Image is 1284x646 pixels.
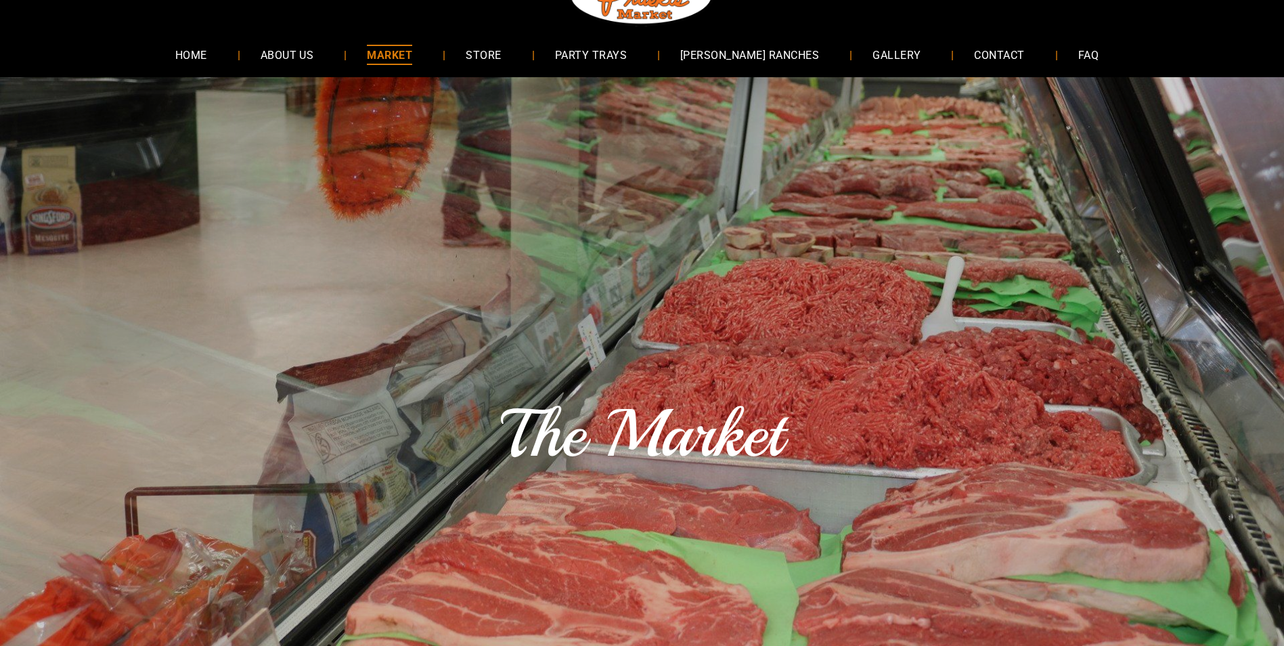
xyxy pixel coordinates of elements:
[347,37,433,72] a: MARKET
[240,37,334,72] a: ABOUT US
[954,37,1044,72] a: CONTACT
[535,37,647,72] a: PARTY TRAYS
[445,37,521,72] a: STORE
[501,392,783,476] span: The Market
[852,37,941,72] a: GALLERY
[660,37,839,72] a: [PERSON_NAME] RANCHES
[155,37,227,72] a: HOME
[1058,37,1119,72] a: FAQ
